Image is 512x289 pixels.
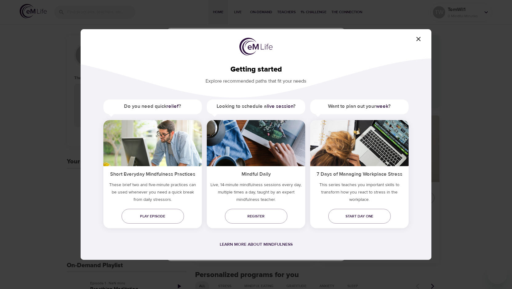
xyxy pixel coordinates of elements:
[103,120,202,166] img: ims
[122,209,184,224] a: Play episode
[103,166,202,181] h5: Short Everyday Mindfulness Practices
[267,103,293,109] a: live session
[207,120,305,166] img: ims
[103,100,202,113] h5: Do you need quick ?
[310,166,409,181] h5: 7 Days of Managing Workplace Stress
[207,100,305,113] h5: Looking to schedule a ?
[310,100,409,113] h5: Want to plan out your ?
[207,181,305,206] p: Live, 14-minute mindfulness sessions every day, multiple times a day, taught by an expert mindful...
[310,120,409,166] img: ims
[103,181,202,206] h5: These brief two and five-minute practices can be used whenever you need a quick break from daily ...
[90,74,422,85] p: Explore recommended paths that fit your needs
[220,242,293,247] a: Learn more about mindfulness
[230,213,282,220] span: Register
[376,103,388,109] a: week
[166,103,179,109] a: relief
[90,65,422,74] h2: Getting started
[126,213,179,220] span: Play episode
[225,209,287,224] a: Register
[239,38,273,56] img: logo
[207,166,305,181] h5: Mindful Daily
[310,181,409,206] p: This series teaches you important skills to transform how you react to stress in the workplace.
[333,213,386,220] span: Start day one
[328,209,391,224] a: Start day one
